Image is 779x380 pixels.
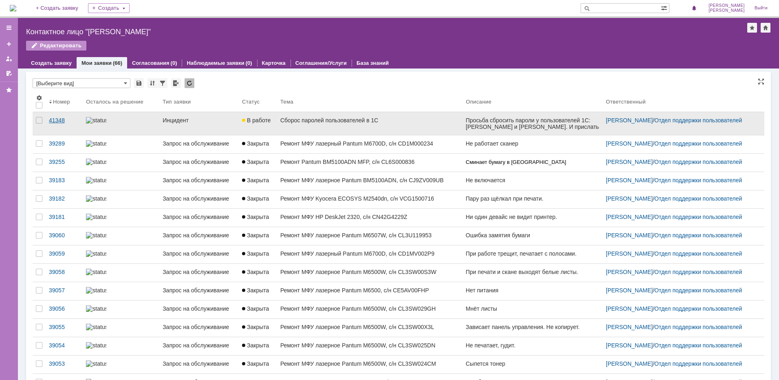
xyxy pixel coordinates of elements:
[606,287,755,294] div: /
[159,356,239,373] a: Запрос на обслуживание
[86,360,106,367] img: statusbar-100 (1).png
[277,209,462,227] a: Ремонт МФУ HP DeskJet 2320, с/н CN42G4229Z
[280,177,459,183] div: Ремонт МФУ лазерное Pantum BM5100ADN, с/н CJ9ZV009UB
[239,337,277,355] a: Закрыта
[163,140,235,147] div: Запрос на обслуживание
[86,177,106,183] img: statusbar-40 (1).png
[606,140,653,147] a: [PERSON_NAME]
[46,209,83,227] a: 39181
[83,154,159,172] a: statusbar-0 (1).png
[262,60,286,66] a: Карточка
[46,300,83,318] a: 39056
[654,287,742,294] a: Отдел поддержки пользователей
[295,60,347,66] a: Соглашения/Услуги
[654,232,742,239] a: Отдел поддержки пользователей
[280,195,459,202] div: Ремонт МФУ Kyocera ECOSYS M2540dn, с/н VCG1500716
[606,99,646,105] div: Ответственный
[709,8,745,13] span: [PERSON_NAME]
[86,287,106,294] img: statusbar-100 (1).png
[280,99,293,105] div: Тема
[113,60,122,66] div: (66)
[239,91,277,112] th: Статус
[280,214,459,220] div: Ремонт МФУ HP DeskJet 2320, с/н CN42G4229Z
[83,209,159,227] a: statusbar-60 (1).png
[86,117,106,124] img: statusbar-60 (1).png
[159,172,239,190] a: Запрос на обслуживание
[654,159,742,165] a: Отдел поддержки пользователей
[709,3,745,8] span: [PERSON_NAME]
[159,209,239,227] a: Запрос на обслуживание
[49,342,79,349] div: 39054
[761,23,770,33] div: Сделать домашней страницей
[163,250,235,257] div: Запрос на обслуживание
[661,4,669,11] span: Расширенный поиск
[606,232,755,239] div: /
[81,60,112,66] a: Мои заявки
[46,337,83,355] a: 39054
[46,264,83,282] a: 39058
[277,245,462,263] a: Ремонт МФУ лазерный Pantum M6700D, с/н CD1MV002P9
[277,300,462,318] a: Ремонт МФУ лазерное Pantum M6500W, с/н CL3SW029GH
[10,5,16,11] img: logo
[26,28,747,36] div: Контактное лицо "[PERSON_NAME]"
[159,154,239,172] a: Запрос на обслуживание
[46,356,83,373] a: 39053
[86,305,106,312] img: statusbar-100 (1).png
[163,159,235,165] div: Запрос на обслуживание
[606,360,755,367] div: /
[239,209,277,227] a: Закрыта
[654,177,742,183] a: Отдел поддержки пользователей
[49,305,79,312] div: 39056
[86,214,106,220] img: statusbar-60 (1).png
[606,360,653,367] a: [PERSON_NAME]
[163,287,235,294] div: Запрос на обслуживание
[46,135,83,153] a: 39289
[606,177,755,183] div: /
[132,60,169,66] a: Согласования
[49,195,79,202] div: 39182
[606,214,653,220] a: [PERSON_NAME]
[159,264,239,282] a: Запрос на обслуживание
[242,159,269,165] span: Закрыта
[239,300,277,318] a: Закрыта
[163,117,235,124] div: Инцидент
[606,305,755,312] div: /
[277,112,462,135] a: Сборос паролей пользователей в 1С
[239,264,277,282] a: Закрыта
[159,227,239,245] a: Запрос на обслуживание
[280,287,459,294] div: Ремонт МФУ лазерное Pantum M6500, с/н CE5AV00FHP
[242,195,269,202] span: Закрыта
[46,190,83,208] a: 39182
[280,159,459,165] div: Ремонт Pantum BM5100ADN MFP, с/н CL6S000836
[36,95,42,101] span: Настройки
[49,287,79,294] div: 39057
[46,112,83,135] a: 41348
[606,250,653,257] a: [PERSON_NAME]
[163,342,235,349] div: Запрос на обслуживание
[242,305,269,312] span: Закрыта
[654,117,742,124] a: Отдел поддержки пользователей
[277,319,462,337] a: Ремонт МФУ лазерное Pantum M6500W, с/н CL3SW00X3L
[83,91,159,112] th: Осталось на решение
[147,78,157,88] div: Сортировка...
[239,135,277,153] a: Закрыта
[159,245,239,263] a: Запрос на обслуживание
[606,140,755,147] div: /
[187,60,244,66] a: Наблюдаемые заявки
[2,52,15,65] a: Мои заявки
[31,60,72,66] a: Создать заявку
[239,190,277,208] a: Закрыта
[654,342,742,349] a: Отдел поддержки пользователей
[86,342,106,349] img: statusbar-100 (1).png
[277,154,462,172] a: Ремонт Pantum BM5100ADN MFP, с/н CL6S000836
[86,250,106,257] img: statusbar-100 (1).png
[654,214,742,220] a: Отдел поддержки пользователей
[86,269,106,275] img: statusbar-100 (1).png
[654,195,742,202] a: Отдел поддержки пользователей
[159,91,239,112] th: Тип заявки
[10,5,16,11] a: Перейти на домашнюю страницу
[159,190,239,208] a: Запрос на обслуживание
[53,99,70,105] div: Номер
[277,91,462,112] th: Тема
[606,177,653,183] a: [PERSON_NAME]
